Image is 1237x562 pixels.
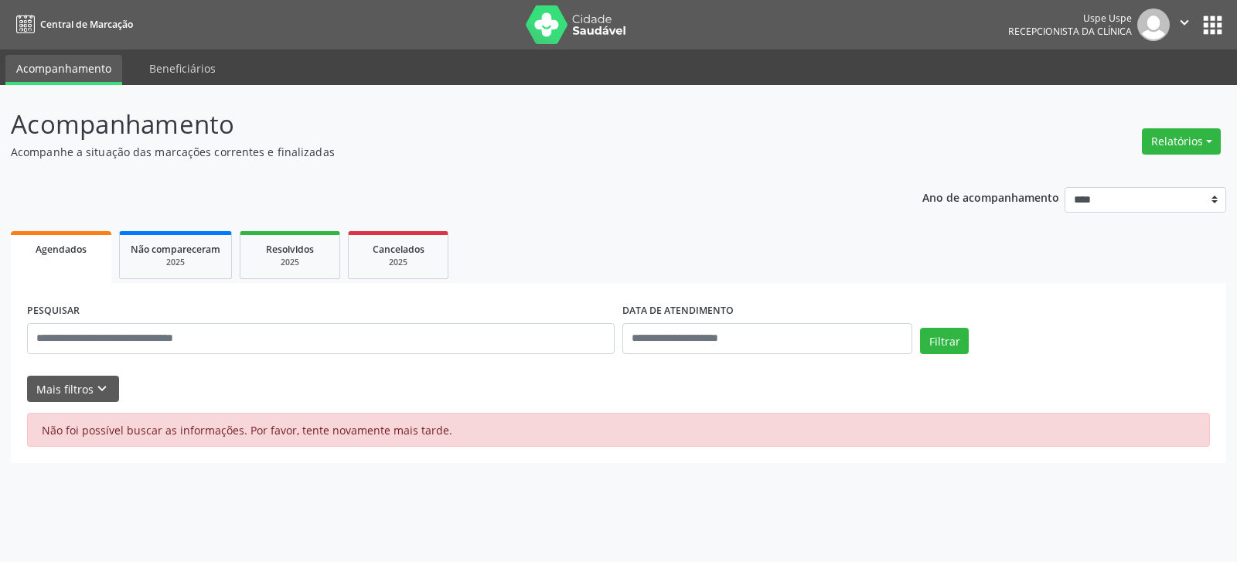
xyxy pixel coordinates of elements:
i: keyboard_arrow_down [94,380,111,397]
a: Central de Marcação [11,12,133,37]
button: Filtrar [920,328,969,354]
span: Resolvidos [266,243,314,256]
label: DATA DE ATENDIMENTO [622,299,734,323]
span: Cancelados [373,243,424,256]
button:  [1170,9,1199,41]
button: apps [1199,12,1226,39]
p: Acompanhe a situação das marcações correntes e finalizadas [11,144,861,160]
p: Acompanhamento [11,105,861,144]
span: Central de Marcação [40,18,133,31]
div: Uspe Uspe [1008,12,1132,25]
div: Não foi possível buscar as informações. Por favor, tente novamente mais tarde. [27,413,1210,447]
i:  [1176,14,1193,31]
div: 2025 [251,257,329,268]
span: Não compareceram [131,243,220,256]
div: 2025 [131,257,220,268]
span: Agendados [36,243,87,256]
button: Mais filtroskeyboard_arrow_down [27,376,119,403]
a: Acompanhamento [5,55,122,85]
img: img [1137,9,1170,41]
div: 2025 [360,257,437,268]
button: Relatórios [1142,128,1221,155]
p: Ano de acompanhamento [922,187,1059,206]
label: PESQUISAR [27,299,80,323]
span: Recepcionista da clínica [1008,25,1132,38]
a: Beneficiários [138,55,227,82]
